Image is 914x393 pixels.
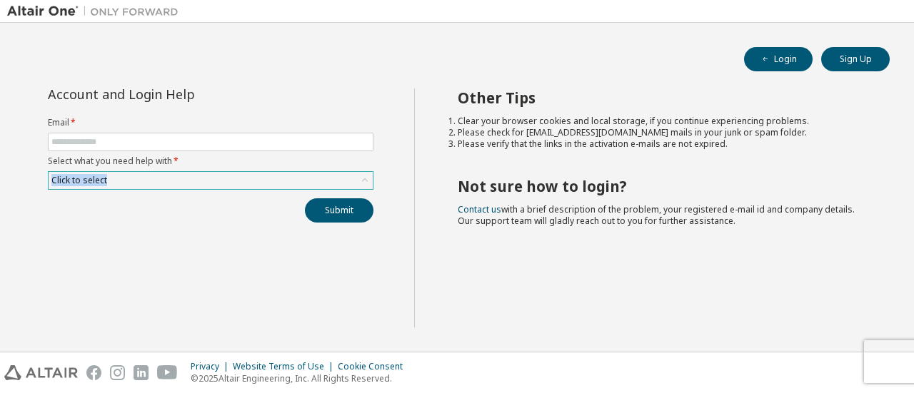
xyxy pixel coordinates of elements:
[458,177,865,195] h2: Not sure how to login?
[305,198,373,223] button: Submit
[48,117,373,128] label: Email
[191,361,233,372] div: Privacy
[48,155,373,167] label: Select what you need help with
[458,127,865,138] li: Please check for [EMAIL_ADDRESS][DOMAIN_NAME] mails in your junk or spam folder.
[458,203,855,227] span: with a brief description of the problem, your registered e-mail id and company details. Our suppo...
[458,203,501,215] a: Contact us
[191,372,411,384] p: © 2025 Altair Engineering, Inc. All Rights Reserved.
[821,47,890,71] button: Sign Up
[4,365,78,380] img: altair_logo.svg
[744,47,813,71] button: Login
[157,365,178,380] img: youtube.svg
[48,88,308,100] div: Account and Login Help
[338,361,411,372] div: Cookie Consent
[233,361,338,372] div: Website Terms of Use
[7,4,186,19] img: Altair One
[134,365,149,380] img: linkedin.svg
[110,365,125,380] img: instagram.svg
[51,175,107,186] div: Click to select
[86,365,101,380] img: facebook.svg
[458,88,865,107] h2: Other Tips
[458,116,865,127] li: Clear your browser cookies and local storage, if you continue experiencing problems.
[49,172,373,189] div: Click to select
[458,138,865,150] li: Please verify that the links in the activation e-mails are not expired.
